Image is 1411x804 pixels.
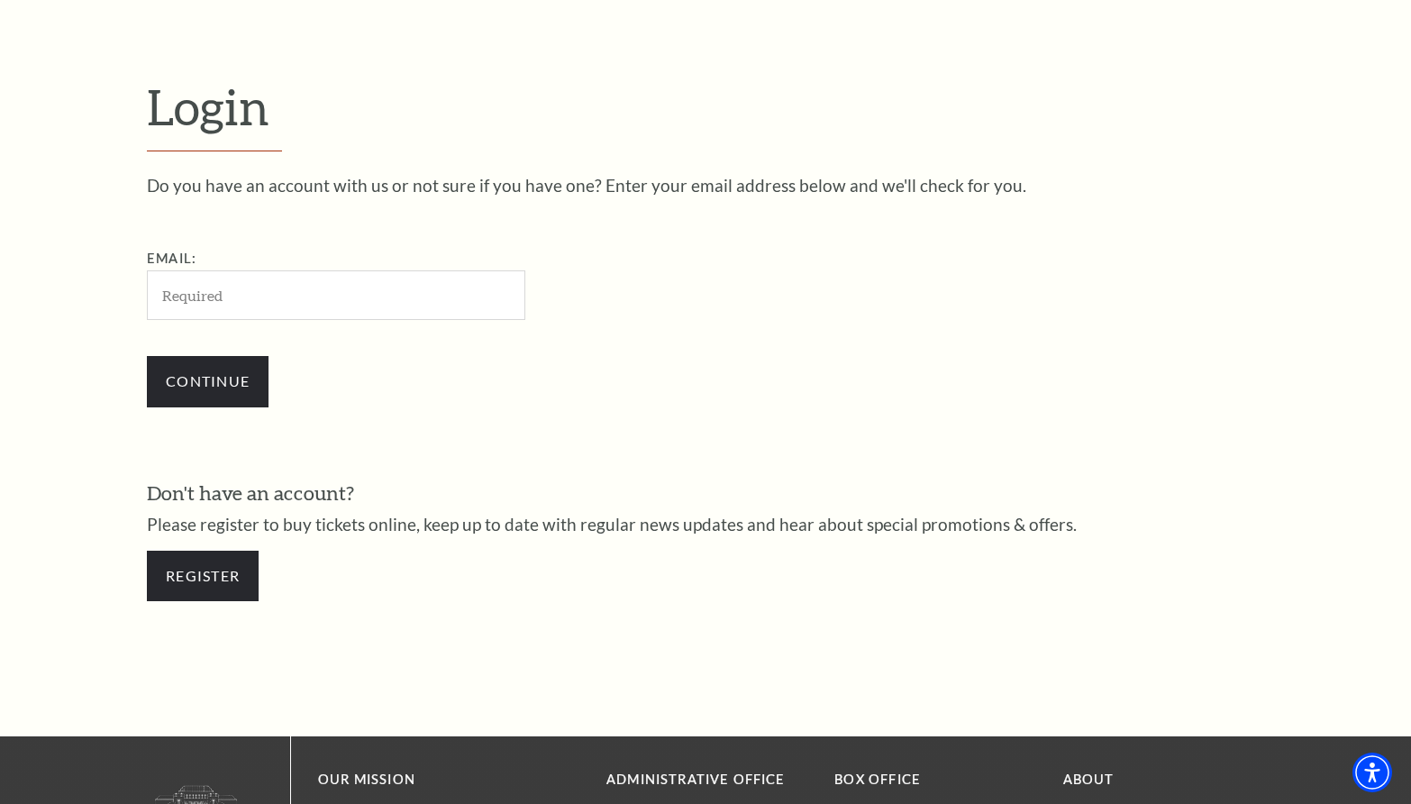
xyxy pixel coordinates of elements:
a: About [1063,772,1115,787]
p: Administrative Office [606,769,807,791]
p: Do you have an account with us or not sure if you have one? Enter your email address below and we... [147,177,1264,194]
a: Register [147,551,259,601]
span: Login [147,78,269,135]
div: Accessibility Menu [1352,753,1392,792]
p: BOX OFFICE [834,769,1035,791]
p: OUR MISSION [318,769,543,791]
label: Email: [147,251,196,266]
h3: Don't have an account? [147,480,1264,507]
input: Submit button [147,356,269,407]
input: Required [147,270,525,320]
p: Please register to buy tickets online, keep up to date with regular news updates and hear about s... [147,516,1264,533]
